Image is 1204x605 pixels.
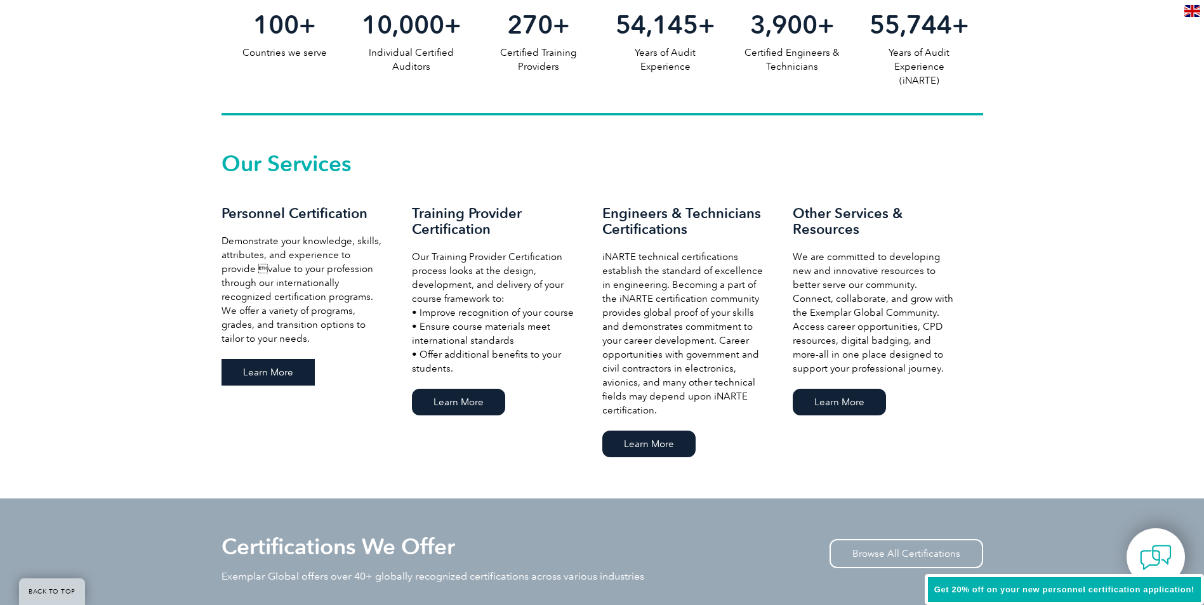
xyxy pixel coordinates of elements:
span: 54,145 [616,10,698,40]
h2: + [602,15,729,35]
a: Learn More [412,389,505,415]
p: We are committed to developing new and innovative resources to better serve our community. Connec... [793,250,958,375]
h3: Other Services & Resources [793,205,958,237]
h2: + [348,15,475,35]
h2: + [222,15,348,35]
p: Years of Audit Experience [602,46,729,74]
a: Learn More [602,431,696,457]
a: Learn More [793,389,886,415]
p: Countries we serve [222,46,348,60]
span: Get 20% off on your new personnel certification application! [934,585,1194,594]
p: Exemplar Global offers over 40+ globally recognized certifications across various industries [222,569,644,583]
p: iNARTE technical certifications establish the standard of excellence in engineering. Becoming a p... [602,250,767,417]
p: Individual Certified Auditors [348,46,475,74]
span: 270 [507,10,553,40]
h3: Engineers & Technicians Certifications [602,205,767,237]
a: BACK TO TOP [19,578,85,605]
p: Certified Training Providers [475,46,602,74]
h2: + [475,15,602,35]
h2: Certifications We Offer [222,537,455,557]
a: Learn More [222,359,315,386]
h2: + [729,15,856,35]
h2: + [856,15,982,35]
p: Our Training Provider Certification process looks at the design, development, and delivery of you... [412,250,577,375]
h3: Personnel Certification [222,205,387,221]
img: contact-chat.png [1140,542,1172,573]
p: Certified Engineers & Technicians [729,46,856,74]
h3: Training Provider Certification [412,205,577,237]
a: Browse All Certifications [830,539,983,568]
span: 3,900 [750,10,817,40]
span: 100 [253,10,299,40]
img: en [1184,5,1200,17]
p: Years of Audit Experience (iNARTE) [856,46,982,88]
h2: Our Services [222,153,983,174]
span: 55,744 [870,10,952,40]
p: Demonstrate your knowledge, skills, attributes, and experience to provide value to your professi... [222,234,387,346]
span: 10,000 [362,10,444,40]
